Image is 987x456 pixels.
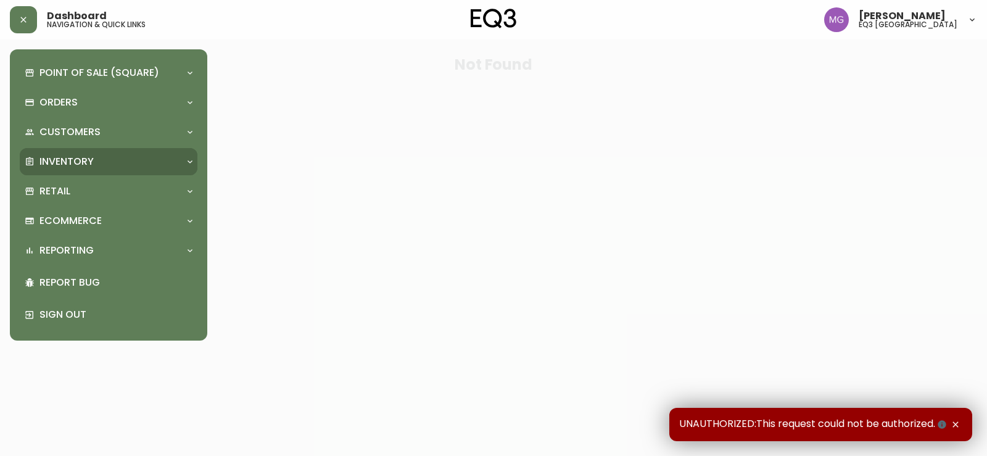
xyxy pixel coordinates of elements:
div: Point of Sale (Square) [20,59,197,86]
p: Sign Out [39,308,192,321]
img: de8837be2a95cd31bb7c9ae23fe16153 [824,7,849,32]
p: Point of Sale (Square) [39,66,159,80]
div: Ecommerce [20,207,197,234]
span: Dashboard [47,11,107,21]
p: Ecommerce [39,214,102,228]
div: Orders [20,89,197,116]
p: Inventory [39,155,94,168]
div: Customers [20,118,197,146]
h5: navigation & quick links [47,21,146,28]
p: Retail [39,184,70,198]
img: logo [471,9,516,28]
div: Reporting [20,237,197,264]
div: Retail [20,178,197,205]
div: Inventory [20,148,197,175]
p: Report Bug [39,276,192,289]
div: Report Bug [20,267,197,299]
h5: eq3 [GEOGRAPHIC_DATA] [859,21,957,28]
div: Sign Out [20,299,197,331]
span: UNAUTHORIZED:This request could not be authorized. [679,418,949,431]
p: Orders [39,96,78,109]
p: Customers [39,125,101,139]
p: Reporting [39,244,94,257]
span: [PERSON_NAME] [859,11,946,21]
